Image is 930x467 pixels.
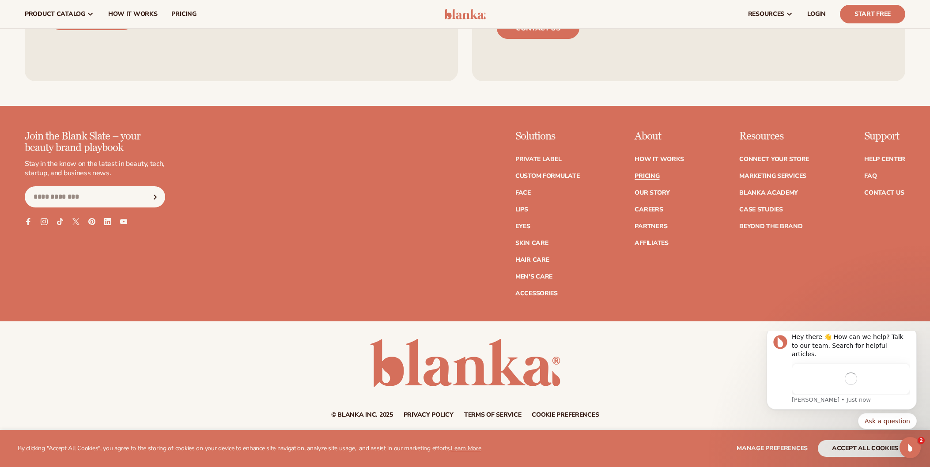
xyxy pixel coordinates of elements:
[38,2,157,64] div: Message content
[748,11,784,18] span: resources
[864,173,877,179] a: FAQ
[864,156,905,162] a: Help Center
[105,82,163,98] button: Quick reply: Ask a question
[737,444,808,452] span: Manage preferences
[532,412,599,418] a: Cookie preferences
[451,444,481,452] a: Learn More
[635,190,669,196] a: Our Story
[404,412,454,418] a: Privacy policy
[38,65,157,73] p: Message from Lee, sent Just now
[444,9,486,19] img: logo
[635,156,684,162] a: How It Works
[635,173,659,179] a: Pricing
[635,131,684,142] p: About
[108,11,158,18] span: How It Works
[635,207,663,213] a: Careers
[739,156,809,162] a: Connect your store
[753,331,930,434] iframe: Intercom notifications message
[739,173,806,179] a: Marketing services
[25,159,165,178] p: Stay in the know on the latest in beauty, tech, startup, and business news.
[25,11,85,18] span: product catalog
[739,190,798,196] a: Blanka Academy
[18,445,481,452] p: By clicking "Accept All Cookies", you agree to the storing of cookies on your device to enhance s...
[918,437,925,444] span: 2
[739,223,803,230] a: Beyond the brand
[515,240,548,246] a: Skin Care
[515,223,530,230] a: Eyes
[635,240,668,246] a: Affiliates
[635,223,667,230] a: Partners
[515,257,549,263] a: Hair Care
[38,2,157,28] div: Hey there 👋 How can we help? Talk to our team. Search for helpful articles.
[25,131,165,154] p: Join the Blank Slate – your beauty brand playbook
[171,11,196,18] span: pricing
[515,207,528,213] a: Lips
[840,5,905,23] a: Start Free
[739,131,809,142] p: Resources
[145,186,165,207] button: Subscribe
[515,131,580,142] p: Solutions
[864,131,905,142] p: Support
[900,437,921,458] iframe: Intercom live chat
[20,4,34,18] img: Profile image for Lee
[515,190,531,196] a: Face
[737,440,808,457] button: Manage preferences
[464,412,522,418] a: Terms of service
[807,11,826,18] span: LOGIN
[515,274,552,280] a: Men's Care
[864,190,904,196] a: Contact Us
[818,440,912,457] button: accept all cookies
[515,290,558,297] a: Accessories
[515,156,561,162] a: Private label
[739,207,783,213] a: Case Studies
[515,173,580,179] a: Custom formulate
[13,82,163,98] div: Quick reply options
[331,411,393,419] small: © Blanka Inc. 2025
